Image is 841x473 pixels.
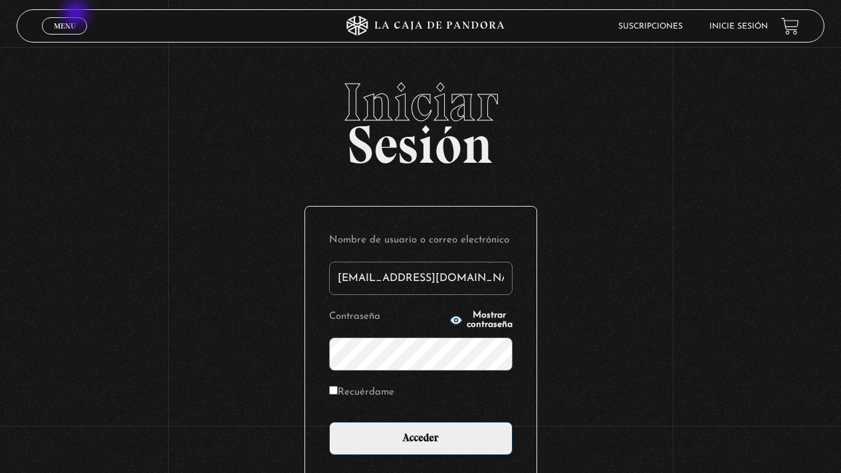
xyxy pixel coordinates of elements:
span: Cerrar [49,33,80,43]
label: Nombre de usuario o correo electrónico [329,231,513,251]
label: Contraseña [329,307,445,328]
a: Inicie sesión [709,23,768,31]
span: Iniciar [17,76,824,129]
span: Mostrar contraseña [467,311,513,330]
input: Acceder [329,422,513,455]
a: Suscripciones [618,23,683,31]
h2: Sesión [17,76,824,161]
input: Recuérdame [329,386,338,395]
button: Mostrar contraseña [449,311,513,330]
label: Recuérdame [329,383,394,403]
a: View your shopping cart [781,17,799,35]
span: Menu [54,22,76,30]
